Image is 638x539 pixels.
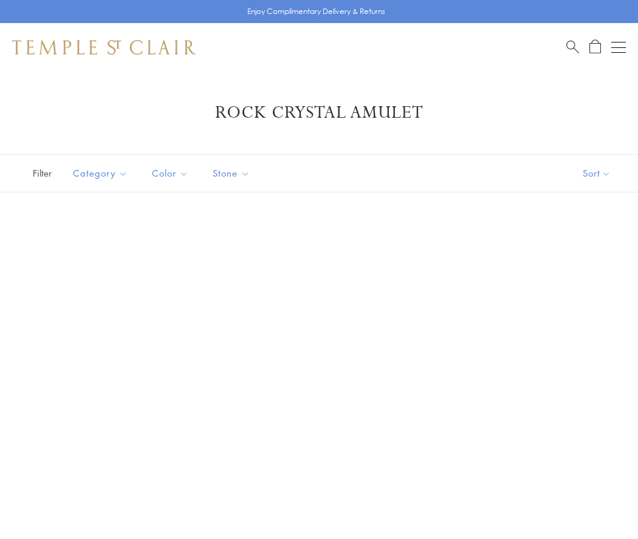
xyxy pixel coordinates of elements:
[566,39,579,55] a: Search
[64,160,137,187] button: Category
[143,160,197,187] button: Color
[207,166,259,181] span: Stone
[611,40,626,55] button: Open navigation
[30,102,608,124] h1: Rock Crystal Amulet
[12,40,196,55] img: Temple St. Clair
[146,166,197,181] span: Color
[67,166,137,181] span: Category
[555,155,638,192] button: Show sort by
[247,5,385,18] p: Enjoy Complimentary Delivery & Returns
[204,160,259,187] button: Stone
[589,39,601,55] a: Open Shopping Bag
